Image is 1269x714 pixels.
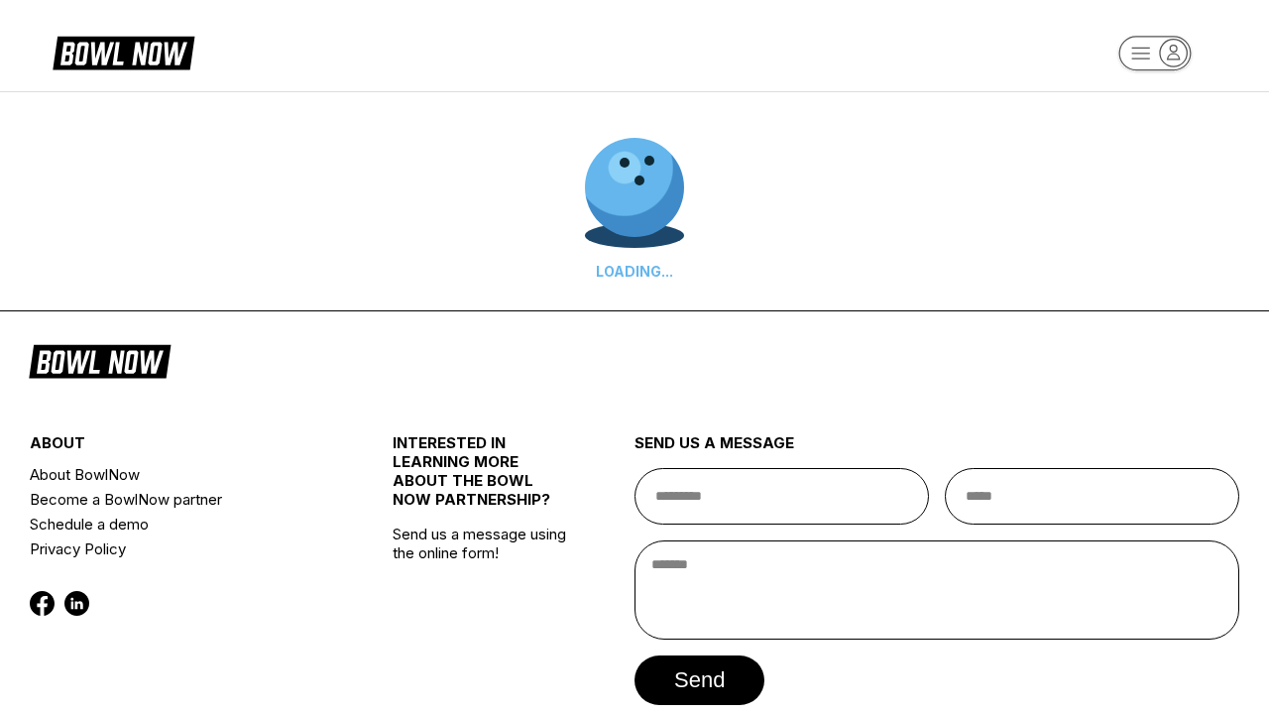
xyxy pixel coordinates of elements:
[30,462,332,487] a: About BowlNow
[634,655,764,705] button: send
[30,487,332,512] a: Become a BowlNow partner
[30,433,332,462] div: about
[393,433,574,525] div: INTERESTED IN LEARNING MORE ABOUT THE BOWL NOW PARTNERSHIP?
[30,512,332,536] a: Schedule a demo
[634,433,1239,468] div: send us a message
[30,536,332,561] a: Privacy Policy
[585,263,684,280] div: LOADING...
